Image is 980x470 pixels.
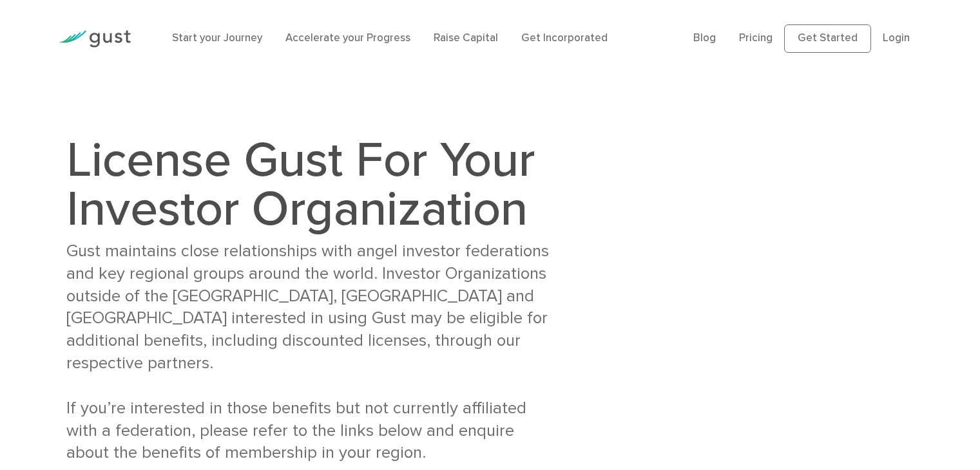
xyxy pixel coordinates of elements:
[285,32,410,44] a: Accelerate your Progress
[59,30,131,48] img: Gust Logo
[693,32,716,44] a: Blog
[66,240,553,464] div: Gust maintains close relationships with angel investor federations and key regional groups around...
[521,32,608,44] a: Get Incorporated
[434,32,498,44] a: Raise Capital
[784,24,871,53] a: Get Started
[66,136,553,234] h1: License Gust For Your Investor Organization
[172,32,262,44] a: Start your Journey
[739,32,773,44] a: Pricing
[883,32,910,44] a: Login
